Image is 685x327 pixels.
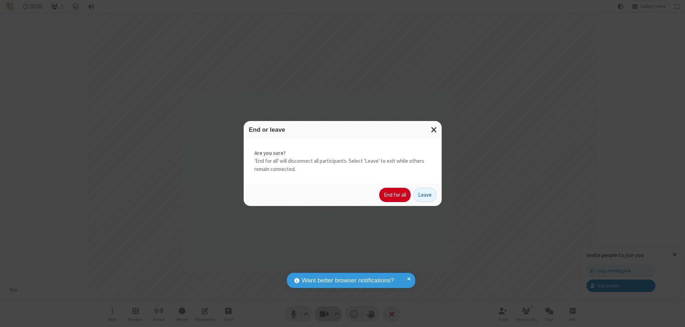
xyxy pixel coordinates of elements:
button: End for all [379,188,411,202]
strong: Are you sure? [254,149,431,157]
h3: End or leave [249,126,436,133]
span: Want better browser notifications? [302,276,394,285]
button: Leave [413,188,436,202]
button: Close modal [427,121,442,139]
div: 'End for all' will disconnect all participants. Select 'Leave' to exit while others remain connec... [244,139,442,184]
